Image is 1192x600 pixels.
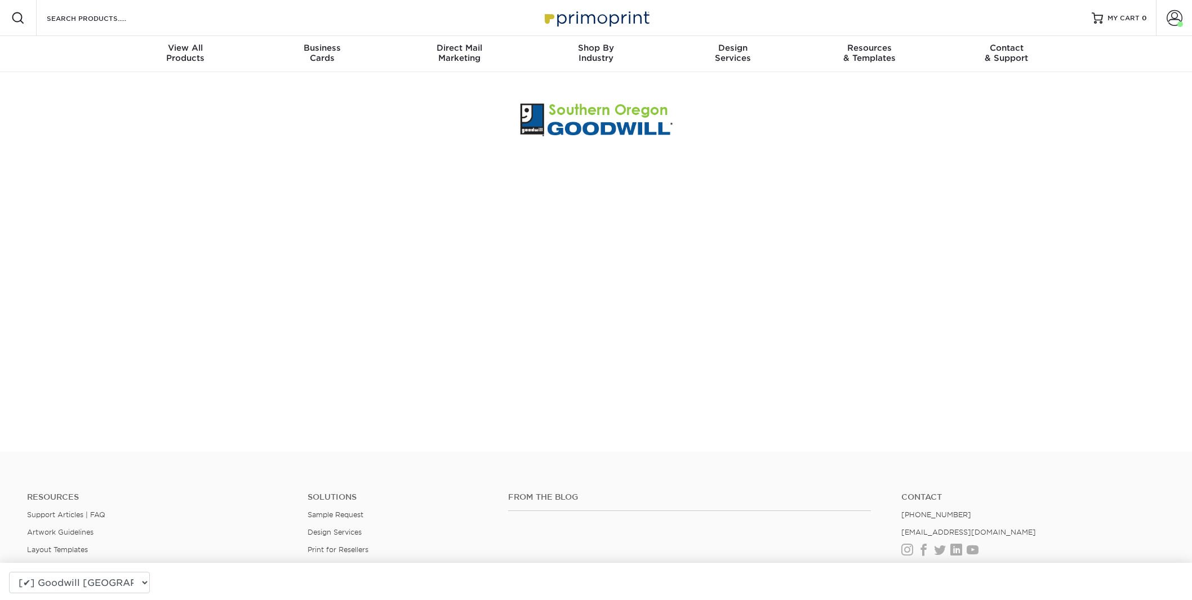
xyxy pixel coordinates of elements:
a: Support Articles | FAQ [27,510,105,519]
a: Artwork Guidelines [27,528,94,536]
a: [PHONE_NUMBER] [901,510,971,519]
a: Contact [901,492,1165,502]
div: & Templates [801,43,938,63]
a: Design Services [308,528,362,536]
span: Shop By [528,43,665,53]
div: Services [664,43,801,63]
a: DesignServices [664,36,801,72]
a: Direct MailMarketing [391,36,528,72]
div: Industry [528,43,665,63]
div: Marketing [391,43,528,63]
div: Cards [254,43,391,63]
span: 0 [1142,14,1147,22]
h4: Resources [27,492,291,502]
span: Contact [938,43,1075,53]
a: Sample Request [308,510,363,519]
input: SEARCH PRODUCTS..... [46,11,155,25]
div: & Support [938,43,1075,63]
h4: From the Blog [508,492,871,502]
span: MY CART [1108,14,1140,23]
h4: Solutions [308,492,491,502]
a: Resources& Templates [801,36,938,72]
span: Resources [801,43,938,53]
span: Direct Mail [391,43,528,53]
a: Shop ByIndustry [528,36,665,72]
a: BusinessCards [254,36,391,72]
img: Goodwill Southern Oregon [512,99,680,139]
span: Design [664,43,801,53]
img: Primoprint [540,6,652,30]
span: View All [117,43,254,53]
div: Products [117,43,254,63]
a: [EMAIL_ADDRESS][DOMAIN_NAME] [901,528,1036,536]
a: View AllProducts [117,36,254,72]
a: Print for Resellers [308,545,368,554]
span: Business [254,43,391,53]
a: Contact& Support [938,36,1075,72]
a: Layout Templates [27,545,88,554]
